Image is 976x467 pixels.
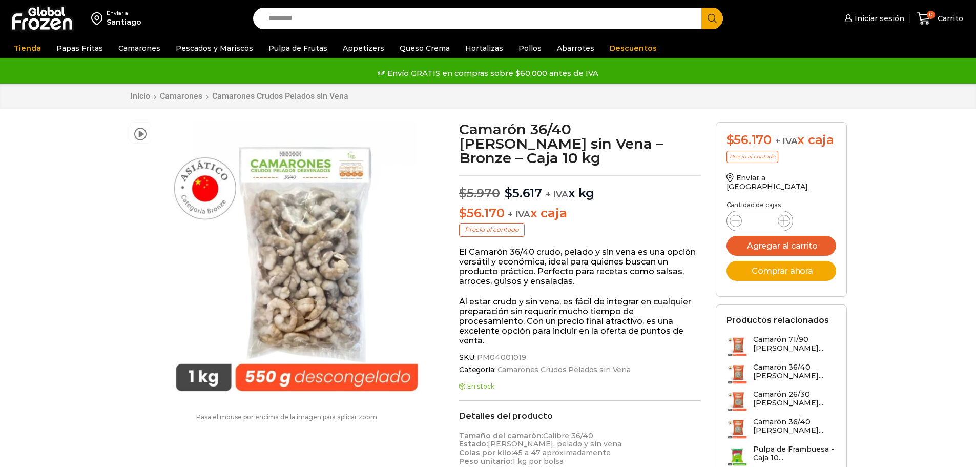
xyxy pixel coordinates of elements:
a: Iniciar sesión [842,8,904,29]
div: x caja [726,133,836,148]
span: + IVA [508,209,530,219]
h2: Detalles del producto [459,411,700,421]
h2: Productos relacionados [726,315,829,325]
a: Pollos [513,38,547,58]
span: SKU: [459,353,700,362]
p: El Camarón 36/40 crudo, pelado y sin vena es una opción versátil y económica, ideal para quienes ... [459,247,700,287]
p: En stock [459,383,700,390]
a: Queso Crema [394,38,455,58]
bdi: 56.170 [726,132,772,147]
a: Papas Fritas [51,38,108,58]
div: Santiago [107,17,141,27]
bdi: 5.617 [505,186,542,200]
img: address-field-icon.svg [91,10,107,27]
a: Camarones Crudos Pelados sin Vena [496,366,631,374]
a: Hortalizas [460,38,508,58]
nav: Breadcrumb [130,91,349,101]
a: Camarones [159,91,203,101]
span: + IVA [775,136,798,146]
h3: Pulpa de Frambuesa - Caja 10... [753,445,836,462]
strong: Estado: [459,439,488,449]
img: Camaron 36/40 RPD Bronze [156,122,438,403]
button: Comprar ahora [726,261,836,281]
h3: Camarón 36/40 [PERSON_NAME]... [753,418,836,435]
button: Agregar al carrito [726,236,836,256]
input: Product quantity [750,214,770,228]
p: x caja [459,206,700,221]
span: Categoría: [459,366,700,374]
bdi: 56.170 [459,206,504,220]
span: $ [505,186,512,200]
a: Pescados y Mariscos [171,38,258,58]
a: Abarrotes [552,38,599,58]
button: Search button [701,8,723,29]
a: 0 Carrito [915,7,966,31]
a: Tienda [9,38,46,58]
h3: Camarón 71/90 [PERSON_NAME]... [753,335,836,353]
a: Enviar a [GEOGRAPHIC_DATA] [726,173,808,191]
span: $ [459,186,467,200]
span: $ [726,132,734,147]
a: Camarones [113,38,165,58]
strong: Peso unitario: [459,457,512,466]
a: Camarón 36/40 [PERSON_NAME]... [726,418,836,440]
a: Camarón 26/30 [PERSON_NAME]... [726,390,836,412]
span: Iniciar sesión [852,13,904,24]
strong: Tamaño del camarón: [459,431,543,440]
a: Pulpa de Frutas [263,38,333,58]
h3: Camarón 26/30 [PERSON_NAME]... [753,390,836,408]
div: Enviar a [107,10,141,17]
span: 0 [927,11,935,19]
span: Carrito [935,13,963,24]
p: Al estar crudo y sin vena, es fácil de integrar en cualquier preparación sin requerir mucho tiemp... [459,297,700,346]
p: Precio al contado [726,151,778,163]
p: Pasa el mouse por encima de la imagen para aplicar zoom [130,414,444,421]
a: Appetizers [338,38,389,58]
p: Cantidad de cajas [726,201,836,209]
a: Camarón 71/90 [PERSON_NAME]... [726,335,836,357]
a: Camarón 36/40 [PERSON_NAME]... [726,363,836,385]
a: Camarones Crudos Pelados sin Vena [212,91,349,101]
p: x kg [459,175,700,201]
h3: Camarón 36/40 [PERSON_NAME]... [753,363,836,380]
span: PM04001019 [475,353,526,362]
p: Precio al contado [459,223,525,236]
a: Descuentos [605,38,662,58]
strong: Colas por kilo: [459,448,513,457]
h1: Camarón 36/40 [PERSON_NAME] sin Vena – Bronze – Caja 10 kg [459,122,700,165]
a: Inicio [130,91,151,101]
a: Pulpa de Frambuesa - Caja 10... [726,445,836,467]
span: $ [459,206,467,220]
span: + IVA [546,189,568,199]
bdi: 5.970 [459,186,500,200]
